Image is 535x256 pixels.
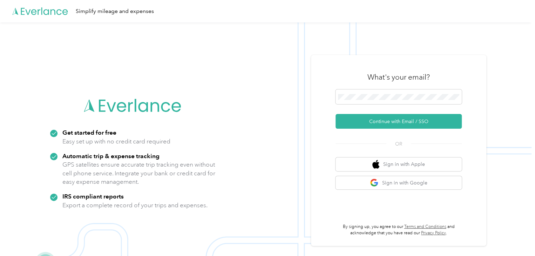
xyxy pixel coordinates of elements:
[62,201,208,210] p: Export a complete record of your trips and expenses.
[372,160,379,169] img: apple logo
[62,137,170,146] p: Easy set up with no credit card required
[76,7,154,16] div: Simplify mileage and expenses
[336,176,462,190] button: google logoSign in with Google
[370,178,379,187] img: google logo
[404,224,446,229] a: Terms and Conditions
[62,129,116,136] strong: Get started for free
[336,224,462,236] p: By signing up, you agree to our and acknowledge that you have read our .
[421,230,446,236] a: Privacy Policy
[62,152,160,160] strong: Automatic trip & expense tracking
[62,160,216,186] p: GPS satellites ensure accurate trip tracking even without cell phone service. Integrate your bank...
[367,72,430,82] h3: What's your email?
[62,193,124,200] strong: IRS compliant reports
[386,140,411,148] span: OR
[336,157,462,171] button: apple logoSign in with Apple
[336,114,462,129] button: Continue with Email / SSO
